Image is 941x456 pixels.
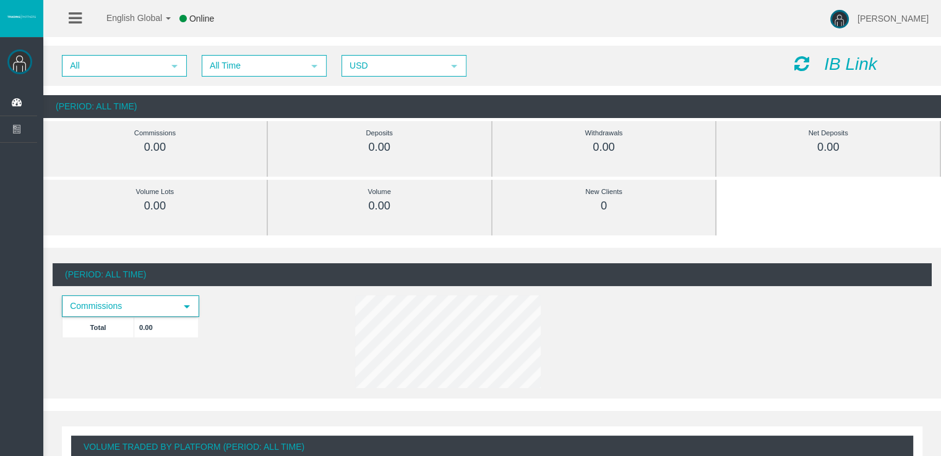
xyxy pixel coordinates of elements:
[830,10,849,28] img: user-image
[520,140,688,154] div: 0.00
[520,126,688,140] div: Withdrawals
[343,56,443,75] span: USD
[62,317,134,337] td: Total
[134,317,199,337] td: 0.00
[43,95,941,118] div: (Period: All Time)
[6,14,37,19] img: logo.svg
[71,126,239,140] div: Commissions
[71,199,239,213] div: 0.00
[794,55,809,72] i: Reload Dashboard
[296,126,463,140] div: Deposits
[63,297,176,316] span: Commissions
[296,140,463,154] div: 0.00
[309,61,319,71] span: select
[857,14,929,23] span: [PERSON_NAME]
[71,185,239,199] div: Volume Lots
[63,56,163,75] span: All
[744,140,912,154] div: 0.00
[182,302,192,311] span: select
[90,13,162,23] span: English Global
[53,263,932,286] div: (Period: All Time)
[71,140,239,154] div: 0.00
[520,185,688,199] div: New Clients
[189,14,214,23] span: Online
[296,199,463,213] div: 0.00
[824,54,877,74] i: IB Link
[449,61,459,71] span: select
[170,61,179,71] span: select
[296,185,463,199] div: Volume
[744,126,912,140] div: Net Deposits
[203,56,303,75] span: All Time
[520,199,688,213] div: 0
